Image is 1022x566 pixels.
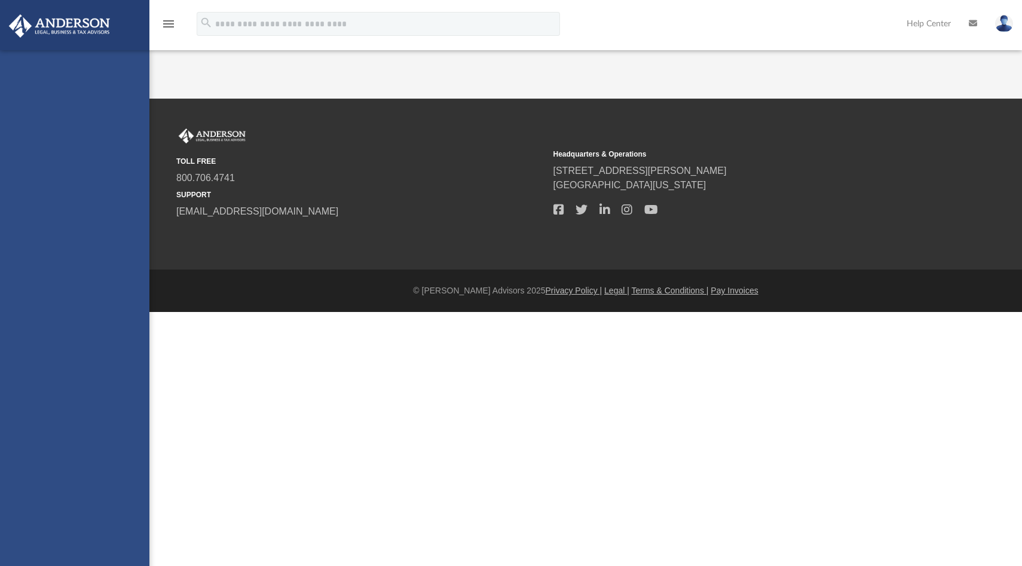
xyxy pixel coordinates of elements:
a: Terms & Conditions | [632,286,709,295]
small: SUPPORT [176,189,545,200]
i: search [200,16,213,29]
a: [EMAIL_ADDRESS][DOMAIN_NAME] [176,206,338,216]
small: TOLL FREE [176,156,545,167]
a: Legal | [604,286,629,295]
img: Anderson Advisors Platinum Portal [5,14,114,38]
a: Pay Invoices [711,286,758,295]
img: Anderson Advisors Platinum Portal [176,129,248,144]
a: menu [161,23,176,31]
a: [STREET_ADDRESS][PERSON_NAME] [553,166,727,176]
img: User Pic [995,15,1013,32]
i: menu [161,17,176,31]
div: © [PERSON_NAME] Advisors 2025 [149,284,1022,297]
a: [GEOGRAPHIC_DATA][US_STATE] [553,180,706,190]
a: Privacy Policy | [546,286,602,295]
small: Headquarters & Operations [553,149,922,160]
a: 800.706.4741 [176,173,235,183]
